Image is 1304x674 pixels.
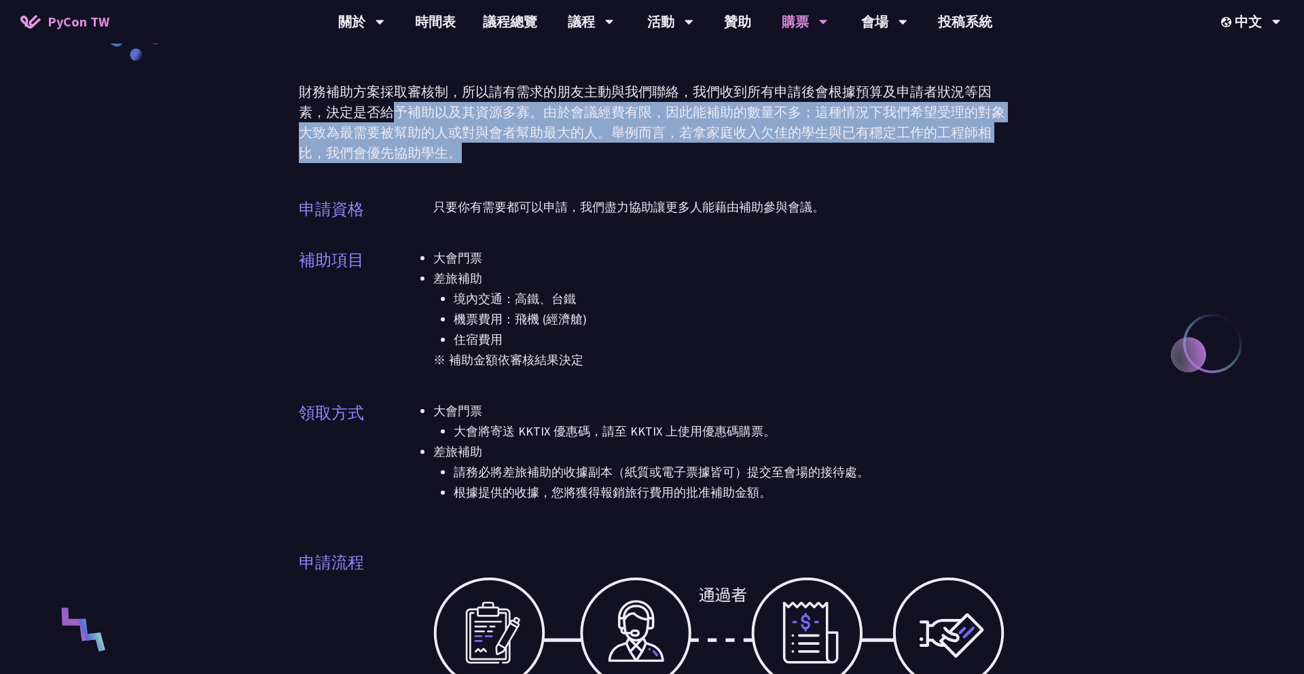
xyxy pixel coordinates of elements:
[454,482,1005,503] li: 根據提供的收據，您將獲得報銷旅行費用的批准補助金額。
[454,309,1005,330] li: 機票費用：飛機 (經濟艙)
[433,442,1005,503] li: 差旅補助
[454,462,1005,482] li: 請務必將差旅補助的收據副本（紙質或電子票據皆可）提交至會場的接待處。
[454,421,1005,442] li: 大會將寄送 KKTIX 優惠碼，請至 KKTIX 上使用優惠碼購票。
[433,350,1005,370] p: ※ 補助金額依審核結果決定
[299,248,364,272] p: 補助項目
[299,401,364,425] p: 領取方式
[433,401,1005,442] li: 大會門票
[433,268,1005,350] li: 差旅補助
[20,15,41,29] img: Home icon of PyCon TW 2025
[299,197,364,221] p: 申請資格
[299,82,1005,163] div: 財務補助方案採取審核制，所以請有需求的朋友主動與我們聯絡，我們收到所有申請後會根據預算及申請者狀況等因素，決定是否給予補助以及其資源多寡。由於會議經費有限，因此能補助的數量不多；這種情況下我們希...
[7,5,123,39] a: PyCon TW
[1221,17,1235,27] img: Locale Icon
[433,197,1005,217] p: 只要你有需要都可以申請，我們盡力協助讓更多人能藉由補助參與會議。
[454,330,1005,350] li: 住宿費用
[48,12,109,32] span: PyCon TW
[454,289,1005,309] li: 境內交通：高鐵、台鐵
[299,550,364,575] p: 申請流程
[433,248,1005,268] li: 大會門票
